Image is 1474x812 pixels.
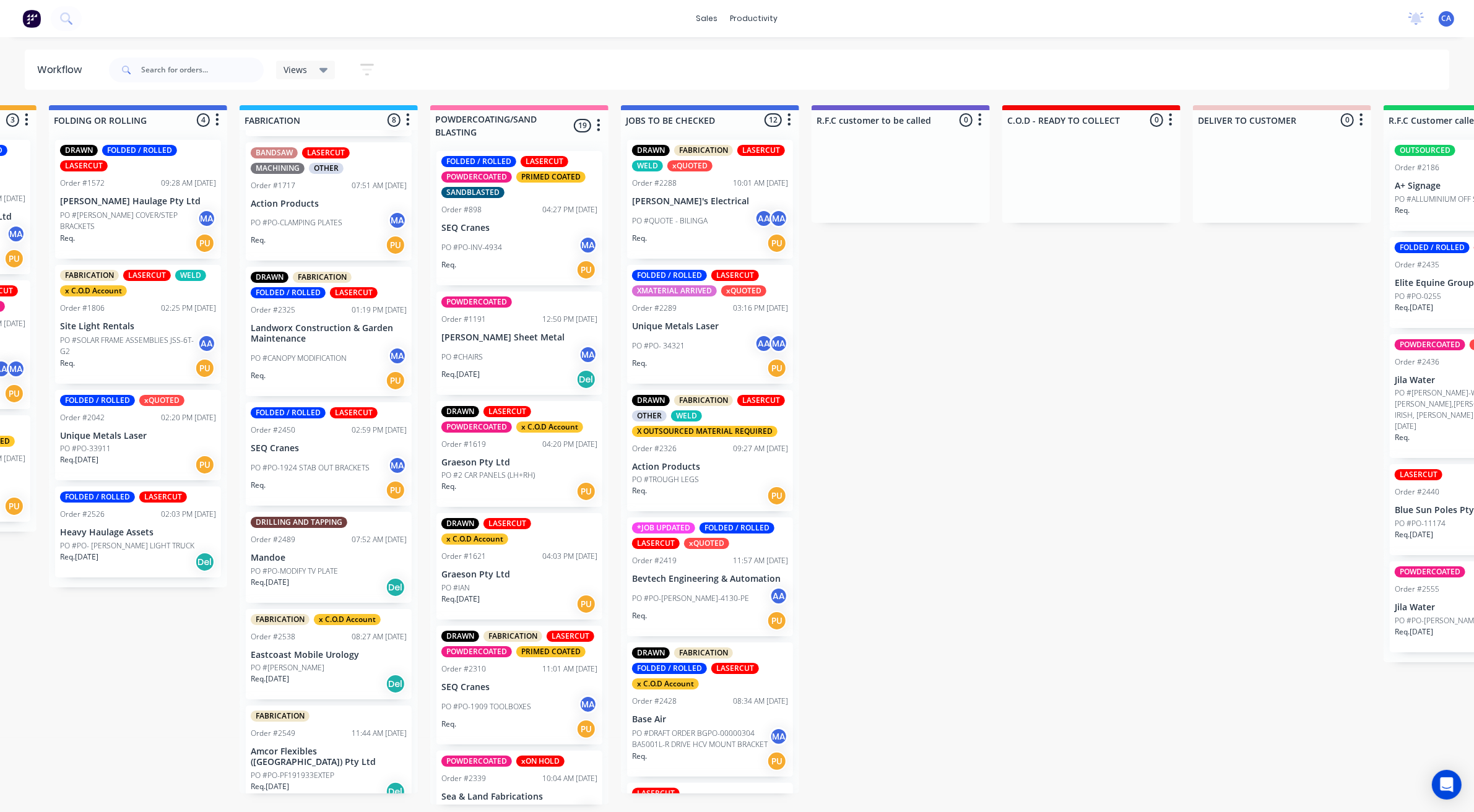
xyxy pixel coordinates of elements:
div: 08:27 AM [DATE] [352,631,407,642]
div: DRAWN [441,631,479,642]
div: DRAWN [632,647,670,659]
div: AA [755,209,773,228]
div: xQUOTED [667,160,713,171]
div: MA [579,236,597,254]
p: SEQ Cranes [251,443,407,454]
div: Order #1619 [441,439,486,450]
p: Action Products [632,462,788,472]
div: XMATERIAL ARRIVED [632,285,717,296]
p: PO #PO-1924 STAB OUT BRACKETS [251,462,370,473]
div: Open Intercom Messenger [1432,770,1462,800]
div: LASERCUT [60,160,108,171]
p: PO #PO-CLAMPING PLATES [251,217,342,228]
p: [PERSON_NAME] Haulage Pty Ltd [60,196,216,207]
p: Req. [632,610,647,621]
p: Landworx Construction & Garden Maintenance [251,323,407,344]
div: Order #2549 [251,728,295,739]
div: Order #2440 [1395,486,1439,498]
div: MA [7,225,25,243]
div: FABRICATION [251,710,310,722]
p: PO #PO-PF191933EXTEP [251,770,334,781]
p: PO #PO-[PERSON_NAME]-4130-PE [632,593,749,604]
div: DRAWNFABRICATIONLASERCUTWELDxQUOTEDOrder #228810:01 AM [DATE][PERSON_NAME]'s ElectricalPO #QUOTE ... [627,140,793,259]
div: *JOB UPDATEDFOLDED / ROLLEDLASERCUTxQUOTEDOrder #241911:57 AM [DATE]Bevtech Engineering & Automat... [627,517,793,636]
div: PU [195,233,215,253]
div: FOLDED / ROLLEDLASERCUTOrder #245002:59 PM [DATE]SEQ CranesPO #PO-1924 STAB OUT BRACKETSMAReq.PU [246,402,412,506]
div: Order #2289 [632,303,677,314]
div: DRAWN [632,145,670,156]
div: LASERCUT [330,407,378,418]
div: DRAWN [251,272,288,283]
div: FOLDED / ROLLEDLASERCUTXMATERIAL ARRIVEDxQUOTEDOrder #228903:16 PM [DATE]Unique Metals LaserPO #P... [627,265,793,384]
div: Order #2419 [632,555,677,566]
div: 02:03 PM [DATE] [161,509,216,520]
div: FOLDED / ROLLED [632,270,707,281]
div: x C.O.D Account [632,678,699,689]
div: Order #2325 [251,304,295,316]
p: Req. [60,233,75,244]
p: Req. [DATE] [60,551,98,563]
div: productivity [724,9,784,28]
div: X OUTSOURCED MATERIAL REQUIRED [632,426,778,437]
div: Order #1191 [441,314,486,325]
div: DRILLING AND TAPPING [251,517,347,528]
div: 02:25 PM [DATE] [161,303,216,314]
div: WELD [632,160,663,171]
div: DRAWNLASERCUTx C.O.D AccountOrder #162104:03 PM [DATE]Graeson Pty LtdPO #IANReq.[DATE]PU [436,513,602,620]
div: DRAWNFABRICATIONLASERCUTOTHERWELDX OUTSOURCED MATERIAL REQUIREDOrder #232609:27 AM [DATE]Action P... [627,390,793,512]
div: DRAWNFABRICATIONFOLDED / ROLLEDLASERCUTOrder #232501:19 PM [DATE]Landworx Construction & Garden M... [246,267,412,396]
p: Req. [1395,432,1410,443]
div: LASERCUT [632,538,680,549]
div: FABRICATION [674,145,733,156]
div: MA [197,209,216,228]
div: POWDERCOATED [441,646,512,657]
div: MA [770,334,788,353]
div: PU [767,358,787,378]
div: Order #2428 [632,696,677,707]
p: PO #PO-0255 [1395,291,1441,302]
p: Sea & Land Fabrications [441,792,597,802]
p: PO #2 CAR PANELS (LH+RH) [441,470,535,481]
div: PRIMED COATED [516,171,586,183]
p: Req. [441,259,456,270]
p: PO #[PERSON_NAME] [251,662,324,673]
div: Order #2450 [251,425,295,436]
div: xQUOTED [721,285,766,296]
div: 02:20 PM [DATE] [161,412,216,423]
div: MA [770,209,788,228]
div: Order #2310 [441,663,486,675]
p: PO #[PERSON_NAME] COVER/STEP BRACKETS [60,210,197,232]
div: *JOB UPDATED [632,522,695,533]
p: Req. [441,719,456,730]
p: Req. [1395,205,1410,216]
p: Graeson Pty Ltd [441,457,597,468]
div: FOLDED / ROLLEDLASERCUTOrder #252602:03 PM [DATE]Heavy Haulage AssetsPO #PO- [PERSON_NAME] LIGHT ... [55,486,221,577]
div: FOLDED / ROLLED [1395,242,1470,253]
div: 07:52 AM [DATE] [352,534,407,545]
div: PU [386,235,405,255]
div: xQUOTED [139,395,184,406]
p: Graeson Pty Ltd [441,569,597,580]
div: BANDSAW [251,147,298,158]
div: OUTSOURCED [1395,145,1455,156]
div: PU [576,719,596,739]
div: BANDSAWLASERCUTMACHININGOTHEROrder #171707:51 AM [DATE]Action ProductsPO #PO-CLAMPING PLATESMAReq.PU [246,142,412,261]
div: MA [388,347,407,365]
div: LASERCUT [737,145,785,156]
div: Order #2186 [1395,162,1439,173]
div: Order #1572 [60,178,105,189]
div: FOLDED / ROLLED [102,145,177,156]
div: Order #2326 [632,443,677,454]
div: x C.O.D Account [516,421,583,433]
div: Del [386,674,405,694]
div: xQUOTED [684,538,729,549]
p: Req. [632,751,647,762]
div: AA [770,587,788,605]
div: LASERCUT [302,147,350,158]
div: Del [576,369,596,389]
p: Req. [DATE] [1395,302,1433,313]
p: PO #QUOTE - BILINGA [632,215,708,227]
div: DRILLING AND TAPPINGOrder #248907:52 AM [DATE]MandoePO #PO-MODIFY TV PLATEReq.[DATE]Del [246,512,412,603]
p: Req. [60,358,75,369]
div: LASERCUT [521,156,568,167]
